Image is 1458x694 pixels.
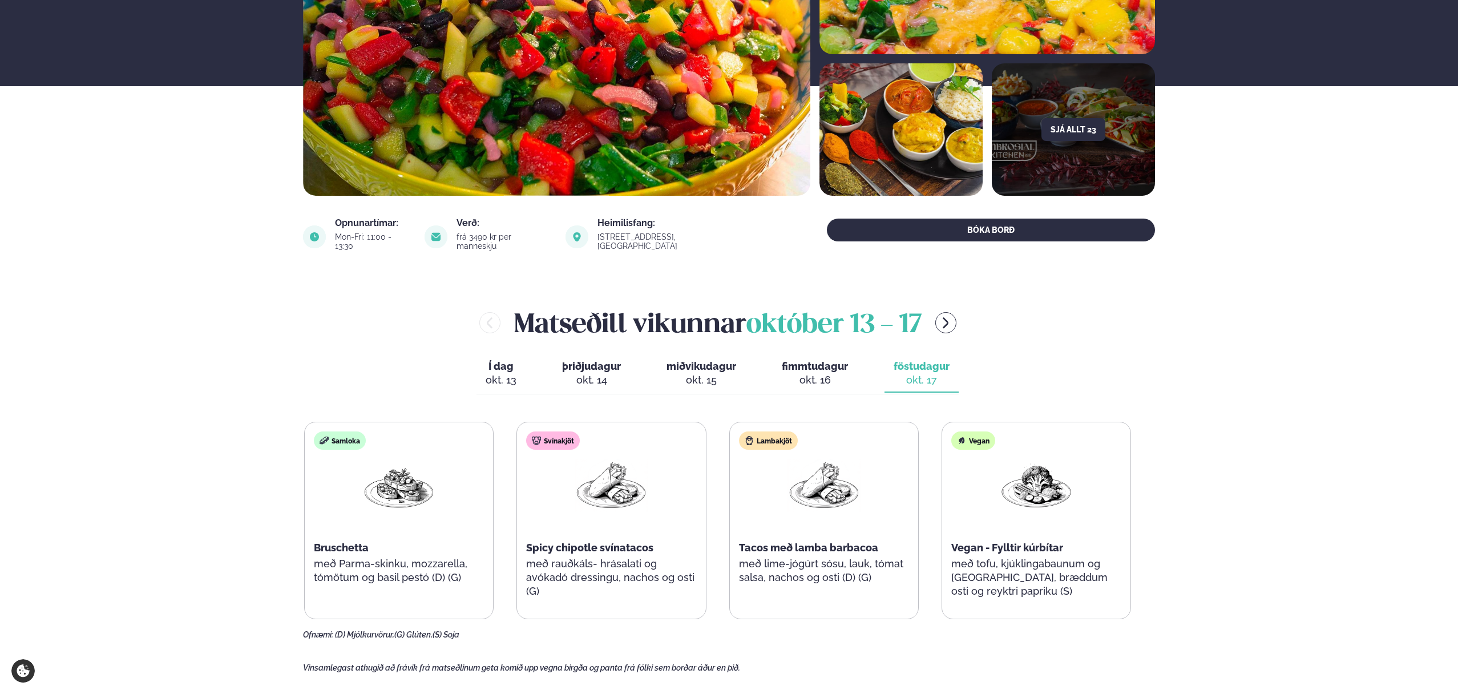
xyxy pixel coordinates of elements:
[597,219,756,228] div: Heimilisfang:
[303,225,326,248] img: image alt
[314,431,366,450] div: Samloka
[553,355,630,393] button: þriðjudagur okt. 14
[335,232,411,251] div: Mon-Fri: 11:00 - 13:30
[894,373,950,387] div: okt. 17
[394,630,433,639] span: (G) Glúten,
[562,360,621,372] span: þriðjudagur
[314,542,369,554] span: Bruschetta
[745,436,754,445] img: Lamb.svg
[11,659,35,683] a: Cookie settings
[894,360,950,372] span: föstudagur
[951,557,1121,598] p: með tofu, kjúklingabaunum og [GEOGRAPHIC_DATA], bræddum osti og reyktri papriku (S)
[526,431,580,450] div: Svínakjöt
[667,360,736,372] span: miðvikudagur
[526,542,653,554] span: Spicy chipotle svínatacos
[597,239,756,253] a: link
[782,360,848,372] span: fimmtudagur
[303,663,740,672] span: Vinsamlegast athugið að frávik frá matseðlinum geta komið upp vegna birgða og panta frá fólki sem...
[526,557,696,598] p: með rauðkáls- hrásalati og avókadó dressingu, nachos og osti (G)
[433,630,459,639] span: (S) Soja
[885,355,959,393] button: föstudagur okt. 17
[457,219,552,228] div: Verð:
[935,312,956,333] button: menu-btn-right
[1041,118,1105,141] button: Sjá allt 23
[951,431,995,450] div: Vegan
[514,304,922,341] h2: Matseðill vikunnar
[532,436,541,445] img: pork.svg
[314,557,484,584] p: með Parma-skinku, mozzarella, tómötum og basil pestó (D) (G)
[562,373,621,387] div: okt. 14
[457,232,552,251] div: frá 3490 kr per manneskju
[739,431,798,450] div: Lambakjöt
[819,63,983,196] img: image alt
[476,355,526,393] button: Í dag okt. 13
[575,459,648,512] img: Wraps.png
[1000,459,1073,512] img: Vegan.png
[597,232,756,251] div: [STREET_ADDRESS], [GEOGRAPHIC_DATA]
[362,459,435,513] img: Bruschetta.png
[773,355,857,393] button: fimmtudagur okt. 16
[746,313,922,338] span: október 13 - 17
[486,360,516,373] span: Í dag
[566,225,588,248] img: image alt
[667,373,736,387] div: okt. 15
[303,630,333,639] span: Ofnæmi:
[951,542,1063,554] span: Vegan - Fylltir kúrbítar
[787,459,861,512] img: Wraps.png
[739,542,878,554] span: Tacos með lamba barbacoa
[320,436,329,445] img: sandwich-new-16px.svg
[479,312,500,333] button: menu-btn-left
[335,630,394,639] span: (D) Mjólkurvörur,
[486,373,516,387] div: okt. 13
[782,373,848,387] div: okt. 16
[957,436,966,445] img: Vegan.svg
[425,225,447,248] img: image alt
[335,219,411,228] div: Opnunartímar:
[657,355,745,393] button: miðvikudagur okt. 15
[827,219,1155,241] button: BÓKA BORÐ
[739,557,909,584] p: með lime-jógúrt sósu, lauk, tómat salsa, nachos og osti (D) (G)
